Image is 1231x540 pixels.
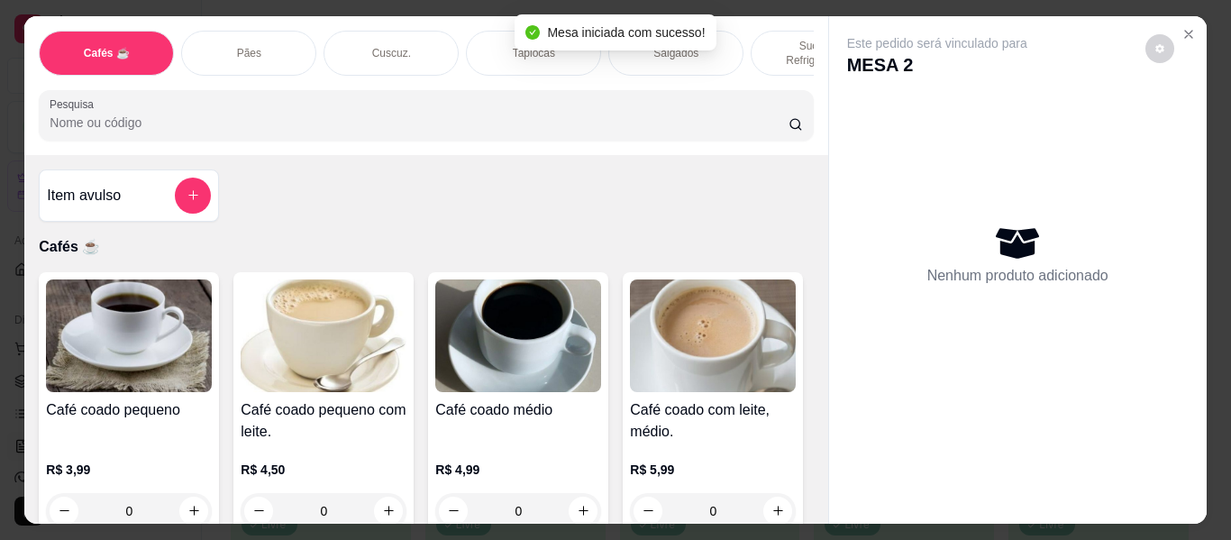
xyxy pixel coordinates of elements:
button: decrease-product-quantity [244,497,273,526]
h4: Café coado com leite, médio. [630,399,796,443]
button: increase-product-quantity [374,497,403,526]
p: Nenhum produto adicionado [927,265,1108,287]
input: Pesquisa [50,114,789,132]
button: decrease-product-quantity [634,497,662,526]
img: product-image [630,279,796,392]
p: R$ 5,99 [630,461,796,479]
button: increase-product-quantity [763,497,792,526]
p: Salgados [653,46,698,60]
p: MESA 2 [847,52,1027,78]
p: Cafés ☕ [39,236,813,258]
img: product-image [435,279,601,392]
h4: Café coado pequeno com leite. [241,399,406,443]
h4: Item avulso [47,185,121,206]
p: Pães [237,46,261,60]
h4: Café coado médio [435,399,601,421]
p: R$ 4,99 [435,461,601,479]
p: Este pedido será vinculado para [847,34,1027,52]
span: Mesa iniciada com sucesso! [547,25,705,40]
button: decrease-product-quantity [50,497,78,526]
button: increase-product-quantity [569,497,597,526]
button: decrease-product-quantity [1145,34,1174,63]
img: product-image [46,279,212,392]
h4: Café coado pequeno [46,399,212,421]
img: product-image [241,279,406,392]
p: R$ 4,50 [241,461,406,479]
span: check-circle [525,25,540,40]
button: decrease-product-quantity [439,497,468,526]
button: increase-product-quantity [179,497,208,526]
p: Sucos e Refrigerantes [766,39,871,68]
button: Close [1174,20,1203,49]
p: Cuscuz. [372,46,411,60]
button: add-separate-item [175,178,211,214]
label: Pesquisa [50,96,100,112]
p: Tapiocas [513,46,555,60]
p: R$ 3,99 [46,461,212,479]
p: Cafés ☕ [84,46,130,60]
